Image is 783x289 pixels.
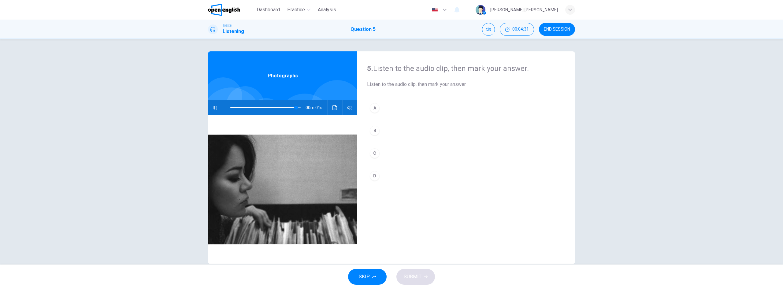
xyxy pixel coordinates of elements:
[367,64,565,73] h4: Listen to the audio clip, then mark your answer.
[512,27,529,32] span: 00:04:31
[208,4,254,16] a: OpenEnglish logo
[254,4,282,15] button: Dashboard
[370,148,380,158] div: C
[367,100,565,116] button: A
[359,272,370,281] span: SKIP
[370,126,380,135] div: B
[287,6,305,13] span: Practice
[208,4,240,16] img: OpenEnglish logo
[367,81,565,88] span: Listen to the audio clip, then mark your answer.
[223,28,244,35] h1: Listening
[476,5,485,15] img: Profile picture
[315,4,339,15] button: Analysis
[539,23,575,36] button: END SESSION
[500,23,534,36] div: Hide
[257,6,280,13] span: Dashboard
[544,27,570,32] span: END SESSION
[306,100,327,115] span: 00m 01s
[268,72,298,80] span: Photographs
[482,23,495,36] div: Mute
[367,64,373,73] strong: 5.
[351,26,376,33] h1: Question 5
[285,4,313,15] button: Practice
[370,171,380,181] div: D
[490,6,558,13] div: [PERSON_NAME] [PERSON_NAME]
[223,24,232,28] span: TOEIC®
[208,115,357,264] img: Photographs
[431,8,439,12] img: en
[367,123,565,138] button: B
[330,100,340,115] button: Click to see the audio transcription
[500,23,534,36] button: 00:04:31
[348,269,387,285] button: SKIP
[370,103,380,113] div: A
[318,6,336,13] span: Analysis
[367,168,565,183] button: D
[367,146,565,161] button: C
